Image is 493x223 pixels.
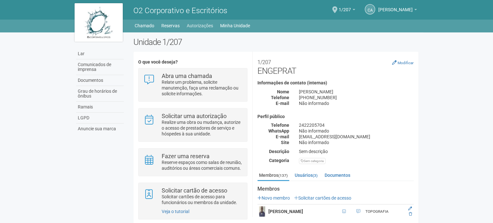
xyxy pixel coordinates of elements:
font: Membros [257,186,280,192]
font: Não informado [299,128,329,133]
a: Solicitar uma autorização Realize uma obra ou mudança, autorize o acesso de prestadores de serviç... [143,113,242,137]
font: WhatsApp [268,128,289,133]
font: Telefone [271,95,289,100]
span: 1/207 [339,1,351,12]
font: 1/207 [339,7,351,12]
a: Editar membro [408,206,412,211]
font: O que você deseja? [138,59,178,64]
a: [PERSON_NAME] [378,8,417,13]
a: LGPD [76,113,124,124]
font: Documentos [78,78,103,83]
font: Categoria [269,158,289,163]
font: Solicitar cartões de acesso [298,195,351,201]
font: Anuncie sua marca [78,126,116,131]
a: Solicitar cartão de acesso Solicitar cartões de acesso para funcionários ou membros da unidade. [143,188,242,205]
a: Abra uma chamada Relate um problema, solicite manutenção, faça uma reclamação ou solicite informa... [143,73,242,97]
font: Não informado [299,140,329,145]
font: Modificar [398,61,414,65]
a: Reservas [161,21,180,30]
a: Membros(137) [257,170,289,181]
a: Grau de horários de ônibus [76,86,124,102]
font: Usuários [295,173,313,178]
font: [EMAIL_ADDRESS][DOMAIN_NAME] [299,134,370,139]
font: Unidade 1/207 [133,37,182,47]
font: Reservas [161,23,180,28]
font: Lar [78,51,85,56]
font: [PERSON_NAME] [378,7,413,12]
img: user.png [259,206,265,217]
font: Chamado [135,23,154,28]
font: Solicitar cartão de acesso [162,187,227,194]
a: Modificar [392,60,414,65]
font: Não informado [299,101,329,106]
font: [PERSON_NAME] [268,209,303,214]
font: Autorizações [187,23,213,28]
font: ENGEPRAT [257,66,296,76]
a: Excluir membro [409,212,412,216]
a: Lar [76,48,124,59]
a: Autorizações [187,21,213,30]
a: Documentos [323,170,352,180]
font: Ramais [78,104,93,109]
a: Fazer uma reserva Reserve espaços como salas de reunião, auditórios ou áreas comerciais comuns. [143,153,242,171]
font: Realize uma obra ou mudança, autorize o acesso de prestadores de serviço e hóspedes à sua unidade. [162,120,240,136]
font: Perfil público [257,114,285,119]
font: 2422205704 [299,123,325,128]
a: Minha Unidade [220,21,250,30]
font: TOPOGRAFIA [365,209,389,214]
a: Documentos [76,75,124,86]
font: [PERSON_NAME] [299,89,333,94]
font: Reserve espaços como salas de reunião, auditórios ou áreas comerciais comuns. [162,160,242,171]
font: E-mail [276,101,289,106]
a: Novo membro [257,195,290,201]
font: Nome [277,89,289,94]
font: O2 Corporativo e Escritórios [133,6,227,15]
font: LGPD [78,115,89,120]
img: logo.jpg [75,3,123,42]
font: Novo membro [262,195,290,201]
font: Telefone [271,123,289,128]
font: Minha Unidade [220,23,250,28]
a: Chamado [135,21,154,30]
font: Fazer uma reserva [162,153,210,159]
font: Solicitar uma autorização [162,113,227,119]
font: (137) [278,173,288,178]
font: 1/207 [257,59,271,65]
font: Membros [259,173,278,178]
font: (3) [313,173,318,178]
a: 1/207 [339,8,355,13]
font: Sem categoria [304,159,324,163]
font: Abra uma chamada [162,73,212,79]
font: Relate um problema, solicite manutenção, faça uma reclamação ou solicite informações. [162,80,238,96]
font: Informações de contato (internas) [257,80,327,85]
font: Documentos [325,173,350,178]
a: Veja o tutorial [162,209,189,214]
font: E-mail [276,134,289,139]
font: Descrição [269,149,289,154]
a: Usuários(3) [293,170,319,180]
a: Ramais [76,102,124,113]
font: Grau de horários de ônibus [78,89,117,99]
span: Andréa Cunha [378,1,413,12]
font: Sem descrição [299,149,328,154]
a: CA [365,4,375,14]
a: Solicitar cartões de acesso [294,195,351,201]
font: CA [367,8,372,13]
font: Solicitar cartões de acesso para funcionários ou membros da unidade. [162,194,237,205]
font: [PHONE_NUMBER] [299,95,337,100]
a: Comunicados de imprensa [76,59,124,75]
a: Anuncie sua marca [76,124,124,134]
font: Comunicados de imprensa [78,62,111,72]
font: Site [281,140,289,145]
